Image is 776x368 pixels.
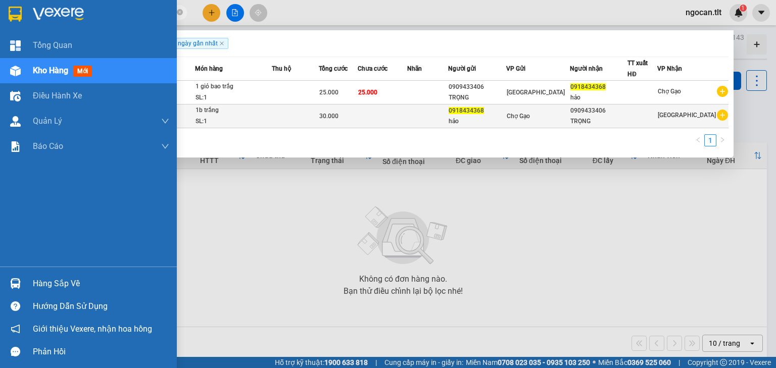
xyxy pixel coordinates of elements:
span: Tổng Quan [33,39,72,51]
span: Chợ Gạo [658,88,681,95]
span: right [719,137,725,143]
button: left [692,134,704,146]
div: 1 giỏ bao trắg [196,81,271,92]
span: TT xuất HĐ [627,60,648,78]
span: close [219,41,224,46]
span: down [161,117,169,125]
span: [GEOGRAPHIC_DATA] [507,89,565,96]
li: Previous Page [692,134,704,146]
span: Gửi 3 ngày gần nhất [158,38,228,49]
span: plus-circle [717,110,728,121]
span: Báo cáo [33,140,63,152]
div: 0909433406 [570,106,627,116]
span: Chợ Gạo [507,113,530,120]
span: Tổng cước [319,65,348,72]
span: mới [73,66,92,77]
div: Phản hồi [33,344,169,359]
span: 25.000 [358,89,377,96]
li: 1 [704,134,716,146]
div: TRỌNG [449,92,505,103]
span: close-circle [177,8,183,18]
div: SL: 1 [196,116,271,127]
img: logo-vxr [9,7,22,22]
button: right [716,134,729,146]
span: Điều hành xe [33,89,82,102]
span: left [695,137,701,143]
span: 25.000 [319,89,338,96]
img: warehouse-icon [10,278,21,289]
span: plus-circle [717,86,728,97]
span: Quản Lý [33,115,62,127]
img: warehouse-icon [10,91,21,101]
img: solution-icon [10,141,21,152]
span: question-circle [11,301,20,311]
span: Giới thiệu Vexere, nhận hoa hồng [33,323,152,335]
span: down [161,142,169,150]
span: Người gửi [448,65,476,72]
a: 1 [705,135,716,146]
span: Người nhận [570,65,603,72]
li: Next Page [716,134,729,146]
span: Chưa cước [358,65,387,72]
div: hảo [570,92,627,103]
span: VP Nhận [657,65,682,72]
img: dashboard-icon [10,40,21,51]
span: 0918434368 [449,107,484,114]
span: Thu hộ [272,65,291,72]
span: notification [11,324,20,334]
div: SL: 1 [196,92,271,103]
span: VP Gửi [506,65,525,72]
span: [GEOGRAPHIC_DATA] [658,112,716,119]
span: message [11,347,20,356]
div: Hướng dẫn sử dụng [33,299,169,314]
span: close-circle [177,9,183,15]
div: TRỌNG [570,116,627,127]
span: Nhãn [407,65,422,72]
span: Kho hàng [33,66,68,75]
span: 0918434368 [570,83,606,90]
img: warehouse-icon [10,116,21,127]
span: 30.000 [319,113,338,120]
div: 1b trắng [196,105,271,116]
div: hảo [449,116,505,127]
div: Hàng sắp về [33,276,169,291]
img: warehouse-icon [10,66,21,76]
span: Món hàng [195,65,223,72]
div: 0909433406 [449,82,505,92]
